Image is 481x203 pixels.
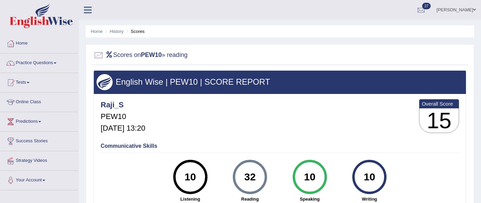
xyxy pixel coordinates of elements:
strong: Speaking [283,196,337,202]
strong: Reading [224,196,277,202]
a: Predictions [0,112,78,129]
h2: Scores on » reading [93,50,188,60]
div: 10 [357,163,382,191]
h5: [DATE] 13:20 [101,124,145,132]
h4: Raji_S [101,101,145,109]
a: Home [91,29,103,34]
a: Your Account [0,171,78,188]
img: wings.png [97,74,113,90]
a: History [110,29,124,34]
h3: English Wise | PEW10 | SCORE REPORT [97,77,463,86]
strong: Listening [164,196,217,202]
a: Strategy Videos [0,151,78,168]
div: 10 [297,163,322,191]
a: Home [0,34,78,51]
li: Scores [125,28,145,35]
strong: Writing [343,196,396,202]
b: PEW10 [141,51,162,58]
span: 27 [422,3,431,9]
a: Practice Questions [0,53,78,71]
a: Online Class [0,93,78,110]
h4: Communicative Skills [101,143,459,149]
a: Success Stories [0,132,78,149]
div: 10 [178,163,203,191]
h3: 15 [419,108,459,133]
a: Tests [0,73,78,90]
div: 32 [238,163,263,191]
b: Overall Score [422,101,456,107]
h5: PEW10 [101,112,145,121]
